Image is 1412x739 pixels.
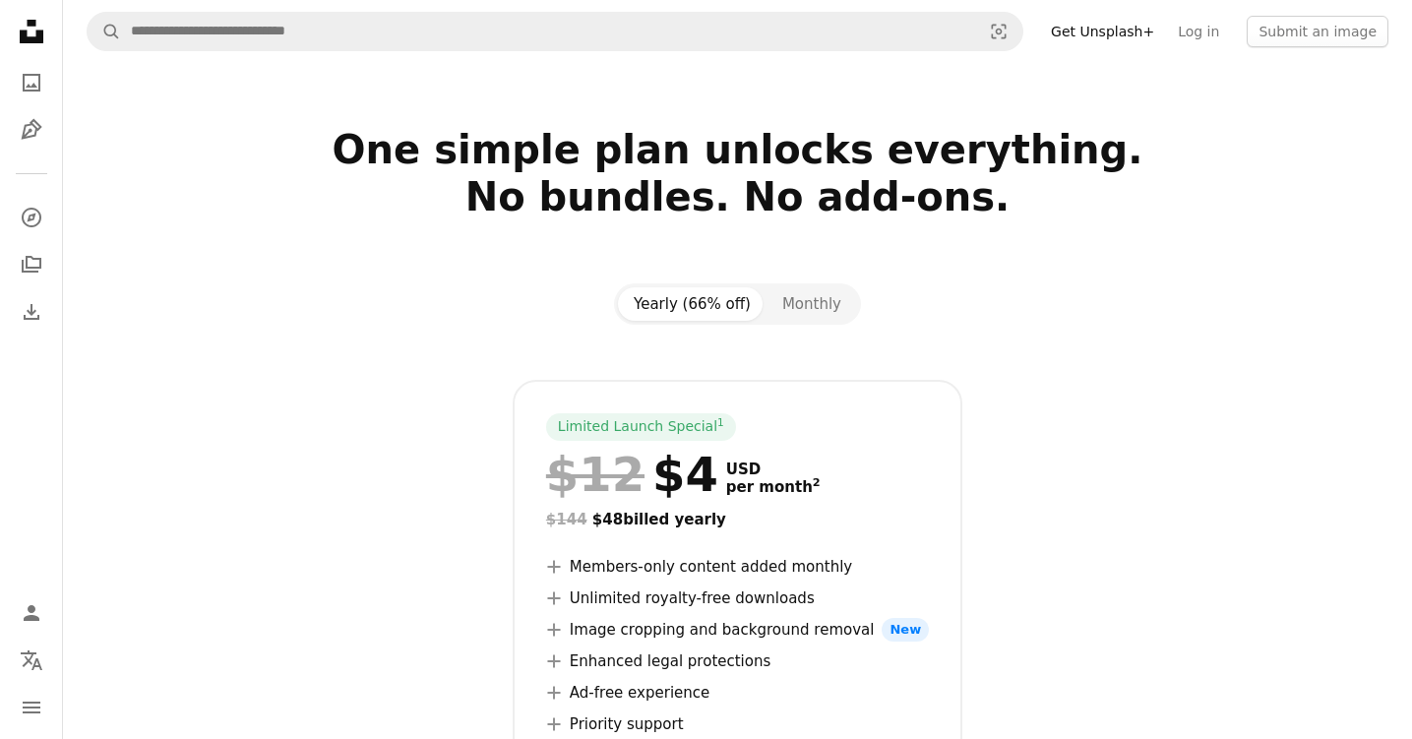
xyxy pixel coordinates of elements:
a: Explore [12,198,51,237]
a: Download History [12,292,51,332]
div: $4 [546,449,718,500]
button: Language [12,641,51,680]
a: Get Unsplash+ [1039,16,1166,47]
h2: One simple plan unlocks everything. No bundles. No add-ons. [104,126,1372,268]
span: $12 [546,449,645,500]
sup: 2 [813,476,821,489]
a: Collections [12,245,51,284]
a: 2 [809,478,825,496]
button: Search Unsplash [88,13,121,50]
button: Submit an image [1247,16,1388,47]
a: 1 [713,417,728,437]
li: Ad-free experience [546,681,929,705]
span: $144 [546,511,587,528]
span: New [882,618,929,642]
li: Priority support [546,712,929,736]
form: Find visuals sitewide [87,12,1023,51]
span: USD [726,461,821,478]
li: Members-only content added monthly [546,555,929,579]
button: Yearly (66% off) [618,287,767,321]
a: Photos [12,63,51,102]
sup: 1 [717,416,724,428]
a: Log in / Sign up [12,593,51,633]
button: Visual search [975,13,1022,50]
div: $48 billed yearly [546,508,929,531]
li: Unlimited royalty-free downloads [546,586,929,610]
button: Monthly [767,287,857,321]
a: Home — Unsplash [12,12,51,55]
a: Log in [1166,16,1231,47]
li: Enhanced legal protections [546,649,929,673]
div: Limited Launch Special [546,413,736,441]
button: Menu [12,688,51,727]
a: Illustrations [12,110,51,150]
span: per month [726,478,821,496]
li: Image cropping and background removal [546,618,929,642]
